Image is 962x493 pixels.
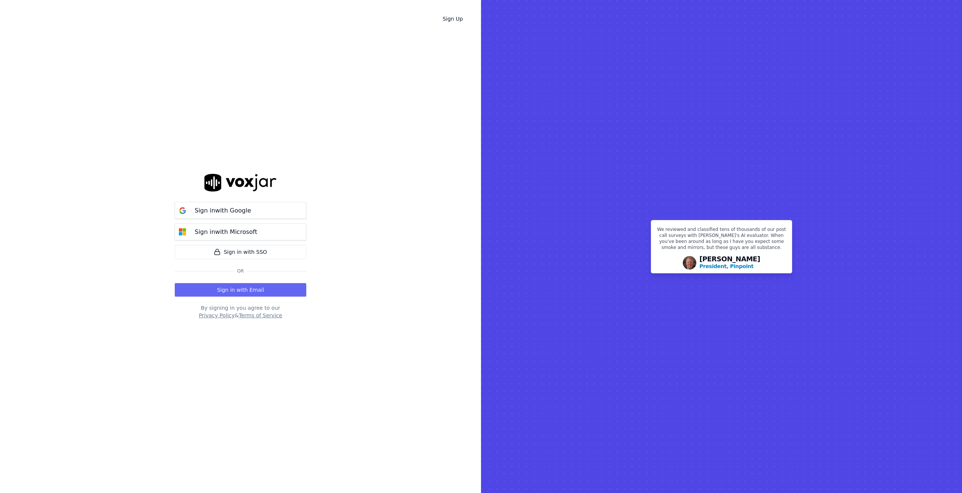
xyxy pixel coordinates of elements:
a: Sign Up [437,12,469,26]
button: Sign inwith Google [175,202,306,219]
p: Sign in with Microsoft [195,228,257,237]
img: Avatar [683,256,696,270]
span: Or [234,268,247,274]
a: Sign in with SSO [175,245,306,259]
p: Sign in with Google [195,206,251,215]
button: Privacy Policy [199,312,234,319]
p: President, Pinpoint [699,262,753,270]
button: Sign inwith Microsoft [175,223,306,240]
img: microsoft Sign in button [175,225,190,240]
img: logo [204,174,277,191]
p: We reviewed and classified tens of thousands of our post call surveys with [PERSON_NAME]'s AI eva... [656,226,787,253]
div: By signing in you agree to our & [175,304,306,319]
img: google Sign in button [175,203,190,218]
button: Terms of Service [239,312,282,319]
div: [PERSON_NAME] [699,256,760,270]
button: Sign in with Email [175,283,306,297]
